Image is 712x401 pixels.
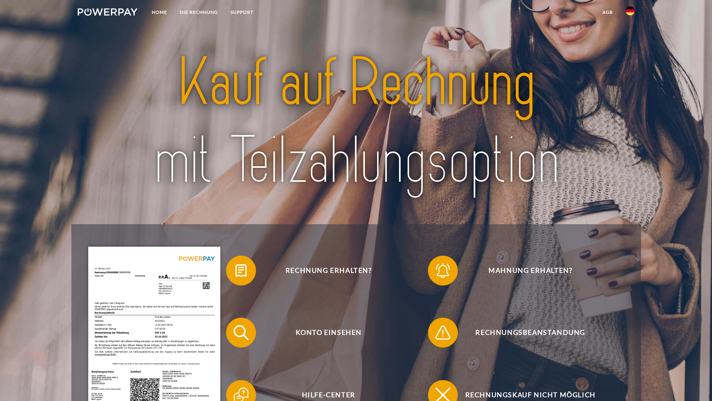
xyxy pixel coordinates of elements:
img: logo-powerpay-white.svg [78,8,138,16]
button: Rechnungsbeanstandung [428,318,622,348]
button: Mahnung erhalten? [428,256,622,286]
a: Home [145,6,173,19]
a: SUPPORT [224,6,260,19]
span: Rechnungsbeanstandung [439,318,622,348]
a: DIE RECHNUNG [173,6,224,19]
img: qb_bell.svg [434,261,452,280]
button: Rechnung erhalten? [226,256,420,286]
span: Mahnung erhalten? [439,256,622,286]
img: de [626,6,635,15]
span: Konto einsehen [237,318,420,348]
a: agb [596,6,619,19]
img: title-powerpay_de.svg [105,40,607,204]
img: qb_search.svg [232,323,250,342]
button: Konto einsehen [226,318,420,348]
img: qb_warning.svg [434,323,452,342]
img: qb_bill.svg [232,261,250,280]
span: Rechnung erhalten? [237,256,420,286]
